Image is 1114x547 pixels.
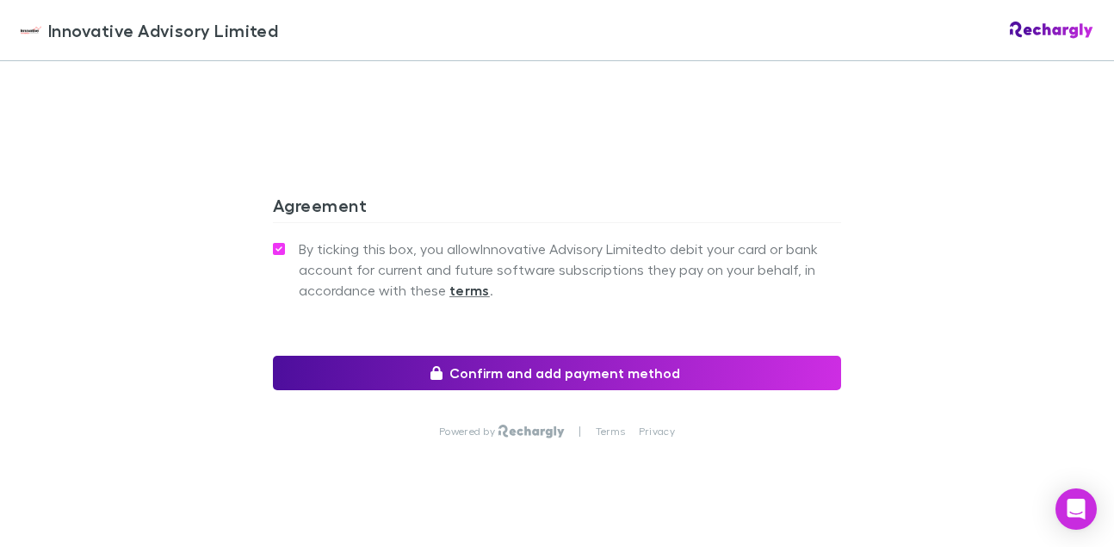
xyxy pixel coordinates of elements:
img: Rechargly Logo [498,425,565,438]
strong: terms [449,282,490,299]
img: Innovative Advisory Limited's Logo [21,20,41,40]
p: | [579,425,581,438]
img: Rechargly Logo [1010,22,1093,39]
span: Innovative Advisory Limited [48,17,278,43]
h3: Agreement [273,195,841,222]
a: Terms [596,425,625,438]
span: By ticking this box, you allow Innovative Advisory Limited to debit your card or bank account for... [299,239,841,301]
p: Powered by [439,425,498,438]
a: Privacy [639,425,675,438]
div: Open Intercom Messenger [1055,488,1097,530]
button: Confirm and add payment method [273,356,841,390]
